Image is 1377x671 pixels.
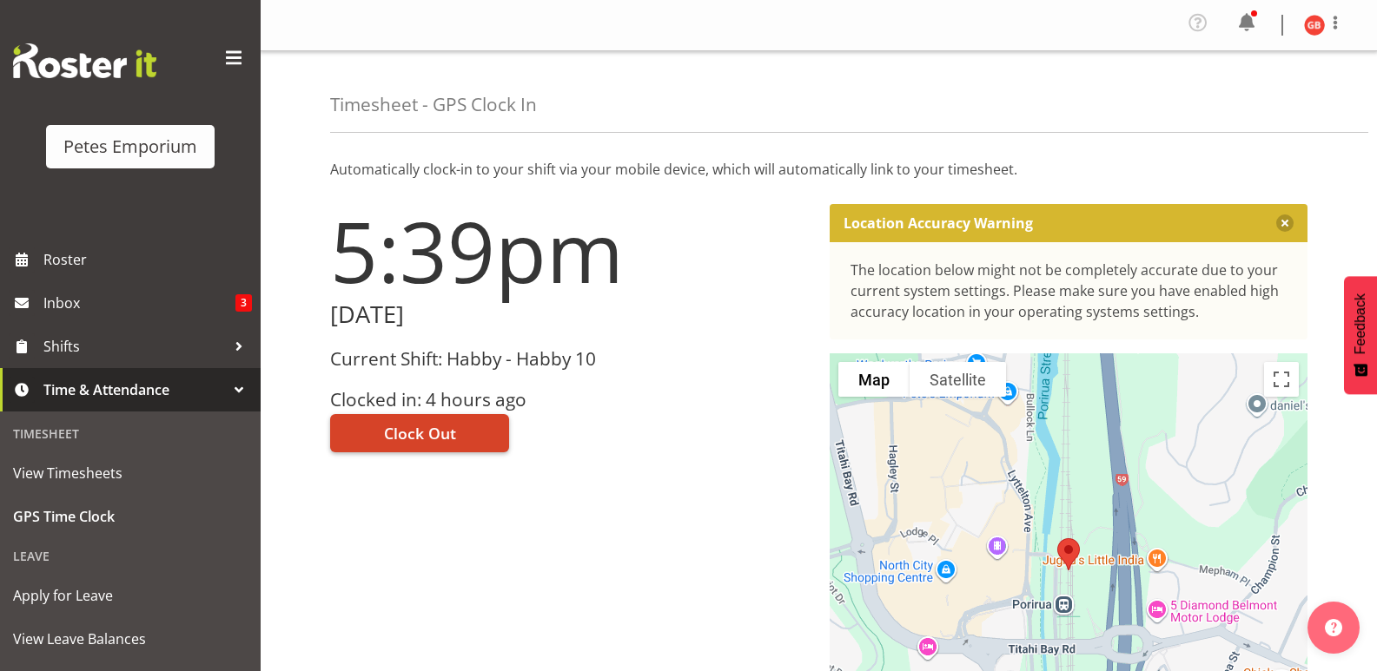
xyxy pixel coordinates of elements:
img: help-xxl-2.png [1325,619,1342,636]
h4: Timesheet - GPS Clock In [330,95,537,115]
span: Roster [43,247,252,273]
h3: Clocked in: 4 hours ago [330,390,809,410]
span: 3 [235,294,252,312]
button: Show satellite imagery [910,362,1006,397]
h2: [DATE] [330,301,809,328]
p: Automatically clock-in to your shift via your mobile device, which will automatically link to you... [330,159,1307,180]
span: GPS Time Clock [13,503,248,530]
a: View Timesheets [4,451,256,495]
img: Rosterit website logo [13,43,156,78]
img: gillian-byford11184.jpg [1304,15,1325,36]
span: Clock Out [384,422,456,444]
h1: 5:39pm [330,204,809,298]
span: Feedback [1353,293,1368,354]
h3: Current Shift: Habby - Habby 10 [330,349,809,369]
span: Time & Attendance [43,377,226,403]
span: Apply for Leave [13,582,248,609]
div: Petes Emporium [63,134,197,160]
button: Feedback - Show survey [1344,276,1377,394]
button: Show street map [838,362,910,397]
button: Clock Out [330,414,509,452]
div: Leave [4,538,256,574]
a: GPS Time Clock [4,495,256,538]
div: The location below might not be completely accurate due to your current system settings. Please m... [851,260,1288,322]
button: Close message [1276,214,1294,232]
span: Inbox [43,290,235,316]
a: View Leave Balances [4,617,256,661]
span: Shifts [43,333,226,359]
button: Toggle fullscreen view [1264,362,1299,397]
a: Apply for Leave [4,574,256,617]
p: Location Accuracy Warning [844,214,1033,232]
div: Timesheet [4,416,256,451]
span: View Leave Balances [13,626,248,652]
span: View Timesheets [13,460,248,486]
